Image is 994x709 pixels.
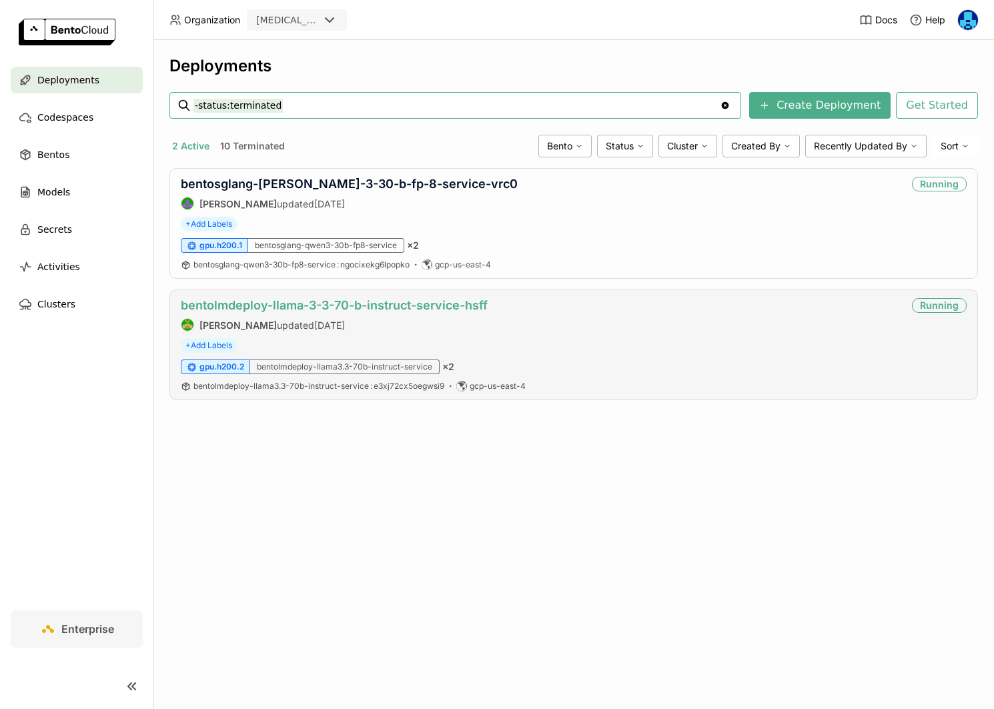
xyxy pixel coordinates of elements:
[193,381,444,392] a: bentolmdeploy-llama3.3-70b-instruct-service:e3xj72cx5oegwsi9
[442,361,454,373] span: × 2
[470,381,526,392] span: gcp-us-east-4
[337,259,339,269] span: :
[749,92,891,119] button: Create Deployment
[925,14,945,26] span: Help
[547,140,572,152] span: Bento
[199,198,277,209] strong: [PERSON_NAME]
[37,147,69,163] span: Bentos
[248,238,404,253] div: bentosglang-qwen3-30b-fp8-service
[193,95,720,116] input: Search
[435,259,491,270] span: gcp-us-east-4
[193,381,444,391] span: bentolmdeploy-llama3.3-70b-instruct-service e3xj72cx5oegwsi9
[217,137,288,155] button: 10 Terminated
[37,72,99,88] span: Deployments
[169,137,212,155] button: 2 Active
[912,177,967,191] div: Running
[199,240,242,251] span: gpu.h200.1
[859,13,897,27] a: Docs
[37,259,80,275] span: Activities
[658,135,717,157] div: Cluster
[181,197,518,210] div: updated
[184,14,240,26] span: Organization
[958,10,978,30] img: Yi Guo
[193,259,410,269] span: bentosglang-qwen3-30b-fp8-service ngocixekg6lpopko
[11,253,143,280] a: Activities
[37,221,72,237] span: Secrets
[941,140,959,152] span: Sort
[37,109,93,125] span: Codespaces
[407,239,419,251] span: × 2
[181,217,237,231] span: +Add Labels
[181,318,488,331] div: updated
[11,179,143,205] a: Models
[11,291,143,317] a: Clusters
[193,259,410,270] a: bentosglang-qwen3-30b-fp8-service:ngocixekg6lpopko
[256,13,319,27] div: [MEDICAL_DATA]
[61,622,114,636] span: Enterprise
[199,362,244,372] span: gpu.h200.2
[912,298,967,313] div: Running
[720,100,730,111] svg: Clear value
[37,184,70,200] span: Models
[667,140,698,152] span: Cluster
[11,67,143,93] a: Deployments
[181,319,193,331] img: Steve Guo
[805,135,927,157] div: Recently Updated By
[250,360,440,374] div: bentolmdeploy-llama3.3-70b-instruct-service
[181,298,488,312] a: bentolmdeploy-llama-3-3-70-b-instruct-service-hsff
[11,610,143,648] a: Enterprise
[370,381,372,391] span: :
[11,216,143,243] a: Secrets
[606,140,634,152] span: Status
[11,141,143,168] a: Bentos
[37,296,75,312] span: Clusters
[320,14,322,27] input: Selected revia.
[19,19,115,45] img: logo
[722,135,800,157] div: Created By
[932,135,978,157] div: Sort
[181,197,193,209] img: Shenyang Zhao
[181,338,237,353] span: +Add Labels
[314,198,345,209] span: [DATE]
[199,319,277,331] strong: [PERSON_NAME]
[11,104,143,131] a: Codespaces
[875,14,897,26] span: Docs
[909,13,945,27] div: Help
[169,56,978,76] div: Deployments
[896,92,978,119] button: Get Started
[814,140,907,152] span: Recently Updated By
[538,135,592,157] div: Bento
[181,177,518,191] a: bentosglang-[PERSON_NAME]-3-30-b-fp-8-service-vrc0
[597,135,653,157] div: Status
[314,319,345,331] span: [DATE]
[731,140,781,152] span: Created By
